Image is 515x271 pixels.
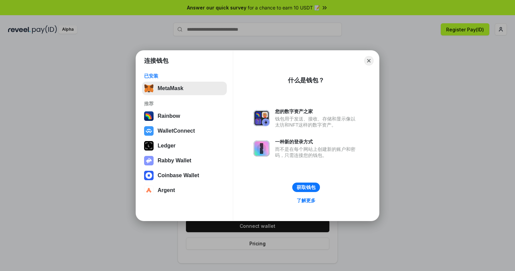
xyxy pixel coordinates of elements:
div: Ledger [158,143,175,149]
div: MetaMask [158,85,183,91]
button: Rabby Wallet [142,154,227,167]
div: WalletConnect [158,128,195,134]
img: svg+xml,%3Csvg%20xmlns%3D%22http%3A%2F%2Fwww.w3.org%2F2000%2Fsvg%22%20fill%3D%22none%22%20viewBox... [253,140,270,157]
div: Coinbase Wallet [158,172,199,179]
div: 了解更多 [297,197,316,204]
h1: 连接钱包 [144,57,168,65]
img: svg+xml,%3Csvg%20xmlns%3D%22http%3A%2F%2Fwww.w3.org%2F2000%2Fsvg%22%20fill%3D%22none%22%20viewBox... [144,156,154,165]
div: Rabby Wallet [158,158,191,164]
button: Close [364,56,374,65]
div: Rainbow [158,113,180,119]
div: Argent [158,187,175,193]
div: 钱包用于发送、接收、存储和显示像以太坊和NFT这样的数字资产。 [275,116,359,128]
img: svg+xml,%3Csvg%20width%3D%2228%22%20height%3D%2228%22%20viewBox%3D%220%200%2028%2028%22%20fill%3D... [144,126,154,136]
img: svg+xml,%3Csvg%20fill%3D%22none%22%20height%3D%2233%22%20viewBox%3D%220%200%2035%2033%22%20width%... [144,84,154,93]
button: Rainbow [142,109,227,123]
img: svg+xml,%3Csvg%20width%3D%2228%22%20height%3D%2228%22%20viewBox%3D%220%200%2028%2028%22%20fill%3D... [144,186,154,195]
img: svg+xml,%3Csvg%20xmlns%3D%22http%3A%2F%2Fwww.w3.org%2F2000%2Fsvg%22%20fill%3D%22none%22%20viewBox... [253,110,270,126]
div: 获取钱包 [297,184,316,190]
div: 而不是在每个网站上创建新的账户和密码，只需连接您的钱包。 [275,146,359,158]
img: svg+xml,%3Csvg%20width%3D%2228%22%20height%3D%2228%22%20viewBox%3D%220%200%2028%2028%22%20fill%3D... [144,171,154,180]
div: 推荐 [144,101,225,107]
img: svg+xml,%3Csvg%20width%3D%22120%22%20height%3D%22120%22%20viewBox%3D%220%200%20120%20120%22%20fil... [144,111,154,121]
button: WalletConnect [142,124,227,138]
button: 获取钱包 [292,183,320,192]
button: Argent [142,184,227,197]
div: 什么是钱包？ [288,76,324,84]
button: Ledger [142,139,227,153]
button: MetaMask [142,82,227,95]
div: 您的数字资产之家 [275,108,359,114]
a: 了解更多 [293,196,320,205]
img: svg+xml,%3Csvg%20xmlns%3D%22http%3A%2F%2Fwww.w3.org%2F2000%2Fsvg%22%20width%3D%2228%22%20height%3... [144,141,154,151]
div: 已安装 [144,73,225,79]
button: Coinbase Wallet [142,169,227,182]
div: 一种新的登录方式 [275,139,359,145]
